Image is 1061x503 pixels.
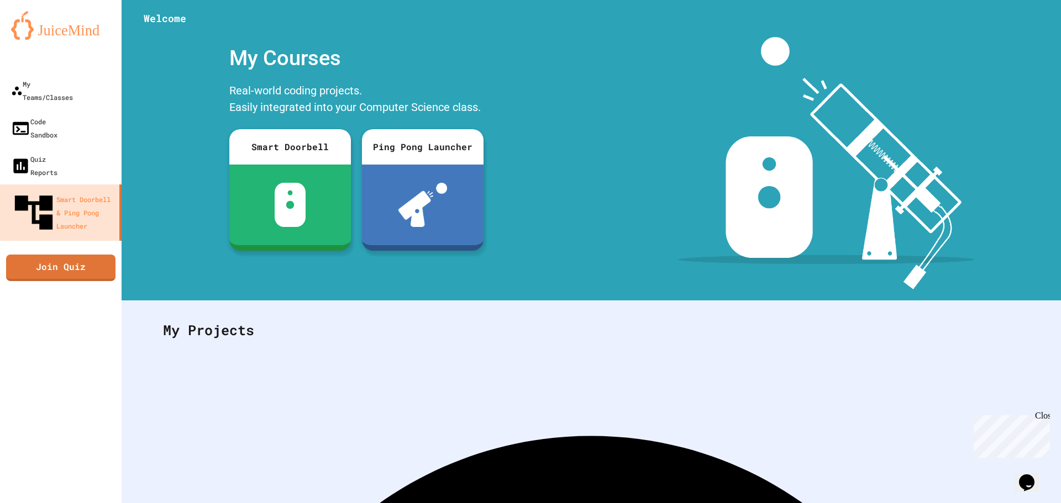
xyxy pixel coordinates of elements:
[969,411,1050,458] iframe: chat widget
[6,255,115,281] a: Join Quiz
[11,77,73,104] div: My Teams/Classes
[11,152,57,179] div: Quiz Reports
[229,129,351,165] div: Smart Doorbell
[11,190,115,235] div: Smart Doorbell & Ping Pong Launcher
[398,183,448,227] img: ppl-with-ball.png
[224,37,489,80] div: My Courses
[275,183,306,227] img: sdb-white.svg
[4,4,76,70] div: Chat with us now!Close
[678,37,974,289] img: banner-image-my-projects.png
[11,11,111,40] img: logo-orange.svg
[1015,459,1050,492] iframe: chat widget
[152,309,1031,352] div: My Projects
[11,115,57,141] div: Code Sandbox
[362,129,484,165] div: Ping Pong Launcher
[224,80,489,121] div: Real-world coding projects. Easily integrated into your Computer Science class.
